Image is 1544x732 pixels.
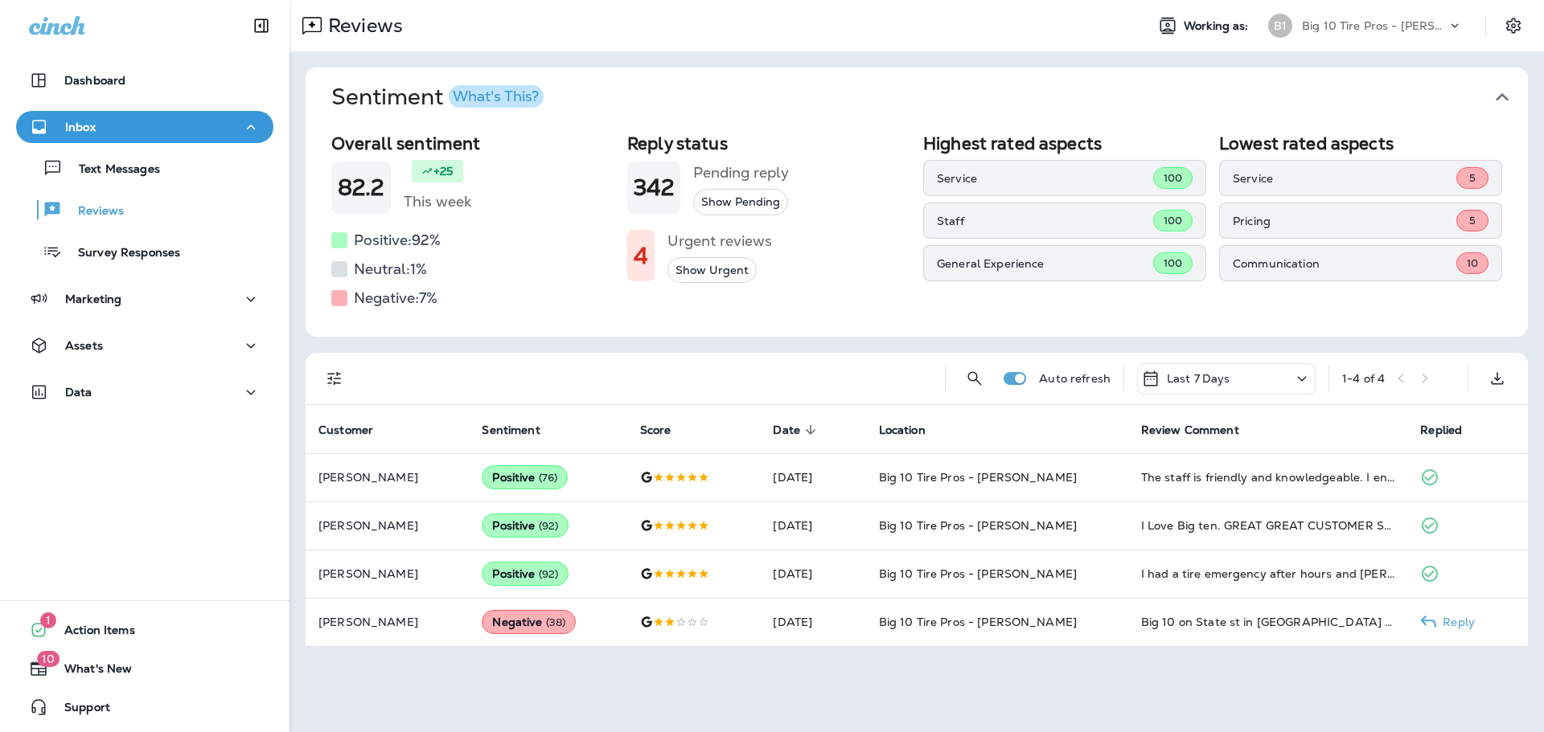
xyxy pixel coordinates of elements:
span: ( 92 ) [539,567,559,581]
button: What's This? [449,85,544,108]
div: Positive [482,465,568,489]
span: Date [773,423,821,437]
p: Marketing [65,292,121,305]
span: Review Comment [1141,423,1239,437]
button: 1Action Items [16,614,273,646]
span: ( 38 ) [546,615,566,629]
td: [DATE] [760,501,865,550]
button: Settings [1499,11,1528,40]
button: Collapse Sidebar [239,10,284,42]
div: I Love Big ten. GREAT GREAT CUSTOMER SERVICE. They Very Detailed with Everything. Prices are Fair... [1141,517,1395,534]
button: Inbox [16,111,273,143]
h1: Sentiment [331,84,544,111]
button: Dashboard [16,64,273,96]
h5: Neutral: 1 % [354,256,427,282]
button: Survey Responses [16,235,273,268]
span: Big 10 Tire Pros - [PERSON_NAME] [879,615,1077,629]
p: Service [1233,172,1456,185]
h5: Positive: 92 % [354,227,441,253]
span: 100 [1164,171,1182,185]
p: [PERSON_NAME] [318,567,456,580]
span: 100 [1164,256,1182,270]
button: Assets [16,329,273,362]
button: Reviews [16,193,273,227]
p: Reply [1436,615,1475,628]
p: Staff [937,215,1153,227]
p: Communication [1233,257,1456,270]
p: Reviews [62,204,124,219]
button: Search Reviews [959,362,991,395]
span: 5 [1469,214,1476,227]
h2: Reply status [627,133,910,153]
p: Auto refresh [1039,372,1111,385]
span: 5 [1469,171,1476,185]
p: Survey Responses [62,246,180,261]
p: Last 7 Days [1167,372,1230,385]
h1: 4 [634,243,648,269]
div: SentimentWhat's This? [306,127,1528,337]
h5: This week [404,189,471,215]
p: [PERSON_NAME] [318,615,456,628]
p: [PERSON_NAME] [318,471,456,484]
span: Location [879,423,926,437]
div: Negative [482,610,576,634]
span: 10 [37,651,60,667]
p: +25 [433,163,453,179]
p: Pricing [1233,215,1456,227]
h2: Lowest rated aspects [1219,133,1502,153]
div: What's This? [453,89,539,104]
span: Action Items [48,624,135,643]
span: Customer [318,423,373,437]
span: Replied [1420,423,1483,437]
span: Big 10 Tire Pros - [PERSON_NAME] [879,518,1077,533]
h1: 342 [634,174,674,201]
div: Positive [482,562,569,586]
button: Filters [318,362,351,395]
span: Date [773,423,800,437]
span: Review Comment [1141,423,1260,437]
td: [DATE] [760,598,865,646]
span: Replied [1420,423,1462,437]
td: [DATE] [760,453,865,501]
p: Data [65,386,92,399]
div: 1 - 4 of 4 [1342,372,1385,385]
p: Inbox [65,121,96,133]
span: Support [48,701,110,720]
span: Sentiment [482,423,540,437]
p: Assets [65,339,103,352]
button: Export as CSV [1481,362,1513,395]
p: General Experience [937,257,1153,270]
h5: Negative: 7 % [354,285,437,311]
p: Big 10 Tire Pros - [PERSON_NAME] [1302,19,1447,32]
span: Score [640,423,671,437]
button: Show Urgent [667,257,757,284]
span: Big 10 Tire Pros - [PERSON_NAME] [879,470,1077,485]
button: Data [16,376,273,408]
button: Marketing [16,283,273,315]
button: Show Pending [693,189,788,215]
span: 100 [1164,214,1182,227]
button: SentimentWhat's This? [318,67,1541,127]
td: [DATE] [760,550,865,598]
span: What's New [48,662,132,681]
button: Support [16,691,273,723]
div: The staff is friendly and knowledgeable. I enjoy doing business with Big 10 [1141,469,1395,485]
h2: Overall sentiment [331,133,614,153]
div: Big 10 on State st in jackson ms has great representatives at the front desk . Monica was very he... [1141,614,1395,630]
span: Working as: [1184,19,1252,33]
p: [PERSON_NAME] [318,519,456,532]
span: ( 92 ) [539,519,559,533]
span: Location [879,423,947,437]
p: Text Messages [63,162,160,178]
span: Customer [318,423,394,437]
h1: 82.2 [338,174,384,201]
h5: Pending reply [693,160,789,186]
button: Text Messages [16,151,273,185]
p: Service [937,172,1153,185]
p: Reviews [322,14,403,38]
h2: Highest rated aspects [923,133,1206,153]
span: Sentiment [482,423,561,437]
div: B1 [1268,14,1292,38]
button: 10What's New [16,652,273,685]
span: Score [640,423,692,437]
